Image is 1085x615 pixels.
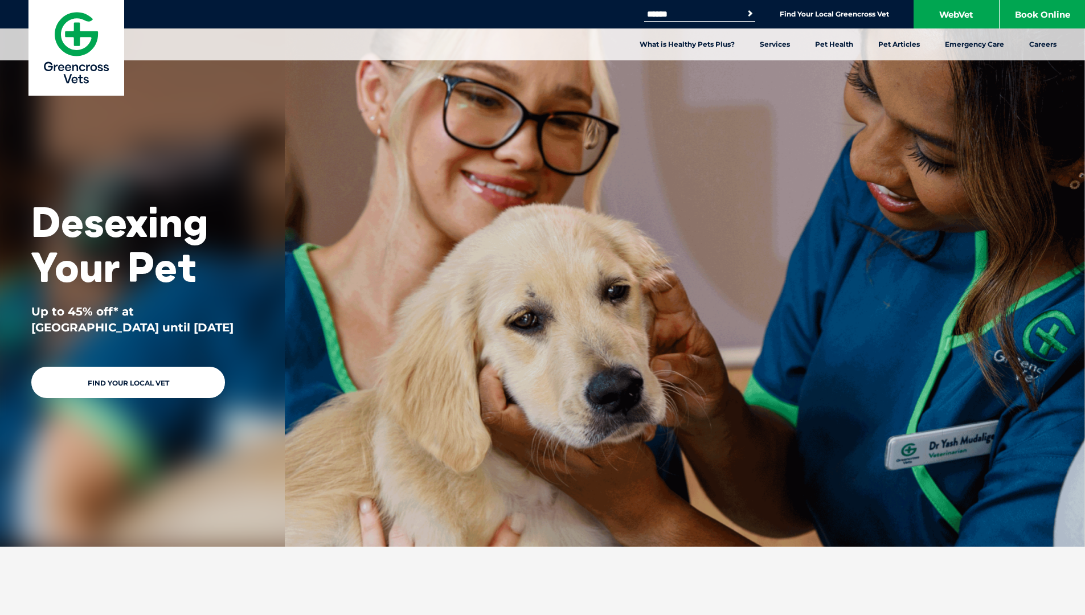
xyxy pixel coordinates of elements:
[866,28,932,60] a: Pet Articles
[31,199,253,289] h1: Desexing Your Pet
[747,28,803,60] a: Services
[627,28,747,60] a: What is Healthy Pets Plus?
[31,367,225,398] a: Find Your Local Vet
[932,28,1017,60] a: Emergency Care
[31,304,253,335] p: Up to 45% off* at [GEOGRAPHIC_DATA] until [DATE]
[780,10,889,19] a: Find Your Local Greencross Vet
[803,28,866,60] a: Pet Health
[1017,28,1069,60] a: Careers
[744,8,756,19] button: Search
